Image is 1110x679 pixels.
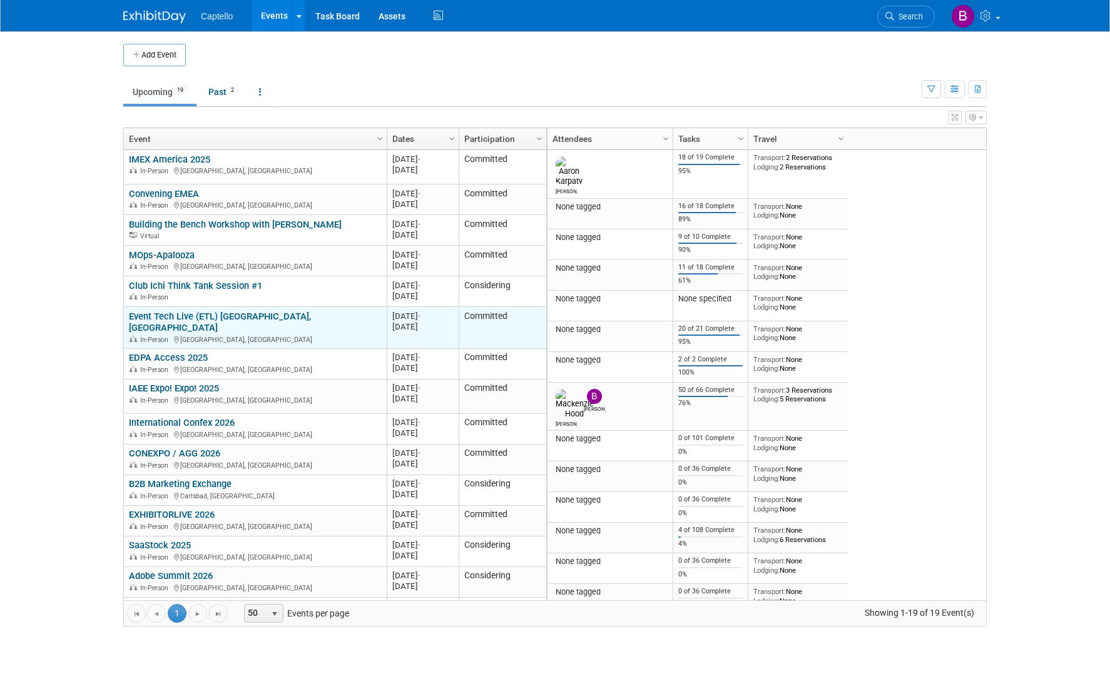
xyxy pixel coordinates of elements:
[678,368,743,377] div: 100%
[753,263,843,281] div: None None
[753,153,786,162] span: Transport:
[392,509,453,520] div: [DATE]
[392,188,453,199] div: [DATE]
[459,380,546,414] td: Committed
[270,609,280,619] span: select
[173,86,187,95] span: 19
[587,389,602,404] img: Brad Froese
[753,294,843,312] div: None None
[678,509,743,518] div: 0%
[753,202,843,220] div: None None
[140,461,172,470] span: In-Person
[678,465,743,473] div: 0 of 36 Complete
[678,202,743,211] div: 16 of 18 Complete
[552,495,668,505] div: None tagged
[753,241,780,250] span: Lodging:
[753,556,786,565] span: Transport:
[459,567,546,598] td: Considering
[129,128,379,149] a: Event
[130,232,137,238] img: Virtual Event
[392,219,453,229] div: [DATE]
[392,417,453,428] div: [DATE]
[140,167,172,175] span: In-Person
[552,355,668,365] div: None tagged
[129,540,191,551] a: SaaStock 2025
[129,490,381,501] div: Carlsbad, [GEOGRAPHIC_DATA]
[140,232,163,240] span: Virtual
[140,553,172,561] span: In-Person
[753,355,786,364] span: Transport:
[130,366,137,372] img: In-Person Event
[129,551,381,562] div: [GEOGRAPHIC_DATA], [GEOGRAPHIC_DATA]
[123,11,186,23] img: ExhibitDay
[392,393,453,404] div: [DATE]
[678,386,743,395] div: 50 of 66 Complete
[127,604,146,623] a: Go to the first page
[392,428,453,438] div: [DATE]
[678,399,743,408] div: 76%
[753,272,780,281] span: Lodging:
[392,249,453,260] div: [DATE]
[552,526,668,536] div: None tagged
[129,261,381,271] div: [GEOGRAPHIC_DATA], [GEOGRAPHIC_DATA]
[552,434,668,444] div: None tagged
[392,164,453,175] div: [DATE]
[459,276,546,307] td: Considering
[753,526,843,544] div: None 6 Reservations
[459,246,546,276] td: Committed
[392,154,453,164] div: [DATE]
[392,291,453,301] div: [DATE]
[168,604,186,623] span: 1
[736,134,746,144] span: Column Settings
[853,604,986,621] span: Showing 1-19 of 19 Event(s)
[753,535,780,544] span: Lodging:
[552,556,668,566] div: None tagged
[459,215,546,246] td: Committed
[459,414,546,445] td: Committed
[459,475,546,506] td: Considering
[392,352,453,363] div: [DATE]
[129,509,215,520] a: EXHIBITORLIVE 2026
[129,582,381,593] div: [GEOGRAPHIC_DATA], [GEOGRAPHIC_DATA]
[678,587,743,596] div: 0 of 36 Complete
[678,478,743,487] div: 0%
[552,587,668,597] div: None tagged
[753,303,780,311] span: Lodging:
[392,478,453,489] div: [DATE]
[533,128,547,147] a: Column Settings
[678,153,743,162] div: 18 of 19 Complete
[129,448,220,459] a: CONEXPO / AGG 2026
[418,219,420,229] span: -
[392,581,453,591] div: [DATE]
[753,465,786,473] span: Transport:
[140,263,172,271] span: In-Person
[392,570,453,581] div: [DATE]
[753,587,843,605] div: None None
[552,263,668,273] div: None tagged
[129,352,208,363] a: EDPA Access 2025
[209,604,228,623] a: Go to the last page
[894,12,923,21] span: Search
[129,383,219,394] a: IAEE Expo! Expo! 2025
[129,334,381,345] div: [GEOGRAPHIC_DATA], [GEOGRAPHIC_DATA]
[140,492,172,500] span: In-Person
[418,418,420,427] span: -
[678,276,743,285] div: 61%
[151,609,161,619] span: Go to the previous page
[129,311,311,334] a: Event Tech Live (ETL) [GEOGRAPHIC_DATA], [GEOGRAPHIC_DATA]
[130,167,137,173] img: In-Person Event
[130,336,137,342] img: In-Person Event
[534,134,544,144] span: Column Settings
[392,383,453,393] div: [DATE]
[459,506,546,536] td: Committed
[678,167,743,176] div: 95%
[678,526,743,535] div: 4 of 108 Complete
[130,431,137,437] img: In-Person Event
[374,128,387,147] a: Column Settings
[392,550,453,561] div: [DATE]
[753,587,786,596] span: Transport:
[678,338,743,346] div: 95%
[678,128,740,149] a: Tasks
[392,520,453,530] div: [DATE]
[552,294,668,304] div: None tagged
